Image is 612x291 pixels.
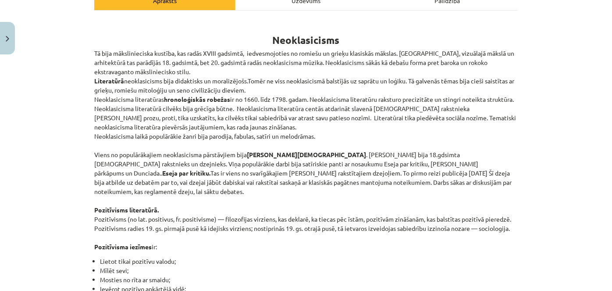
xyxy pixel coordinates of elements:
p: Tā bija mākslinieciska kustība, kas radās XVIII gadsimtā, iedvesmojoties no romiešu un grieķu kla... [94,49,518,251]
li: Mosties no rīta ar smaidu; [100,275,518,284]
strong: Neoklasicisms [273,34,340,47]
strong: Pozitīvisma iezīmes [94,243,152,251]
strong: Pozitīvisms literatūrā. [94,206,159,214]
strong: Eseja par kritiku. [162,169,210,177]
strong: Literatūrā [94,77,124,85]
li: Lietot tikai pozitīvu valodu; [100,257,518,266]
img: icon-close-lesson-0947bae3869378f0d4975bcd49f059093ad1ed9edebbc8119c70593378902aed.svg [6,36,9,42]
li: Mīlēt sevi; [100,266,518,275]
strong: hronoloģiskās robežas [164,95,230,103]
strong: [PERSON_NAME][DEMOGRAPHIC_DATA] [247,151,366,158]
